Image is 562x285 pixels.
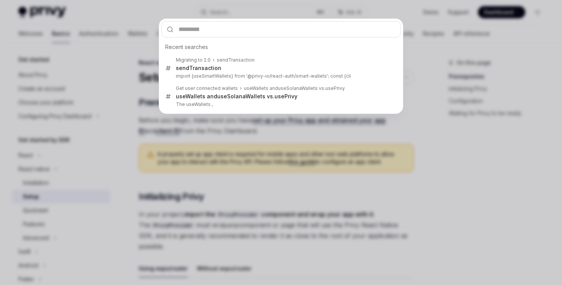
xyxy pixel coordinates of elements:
[217,57,255,63] div: sendTransaction
[176,73,385,79] p: import { } from '@privy-io/react-auth/smart-wallets'; const {cli
[176,93,297,100] div: useWallets and usePrivy
[193,73,231,79] b: useSmartWallets
[217,93,275,99] b: useSolanaWallets vs.
[244,85,345,91] div: useWallets and usePrivy
[176,101,385,107] p: The useWallets ,
[165,43,208,51] span: Recent searches
[176,85,238,91] div: Get user connected wallets
[176,57,211,63] div: Migrating to 2.0
[278,85,325,91] b: useSolanaWallets vs.
[176,65,221,72] div: sendTransaction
